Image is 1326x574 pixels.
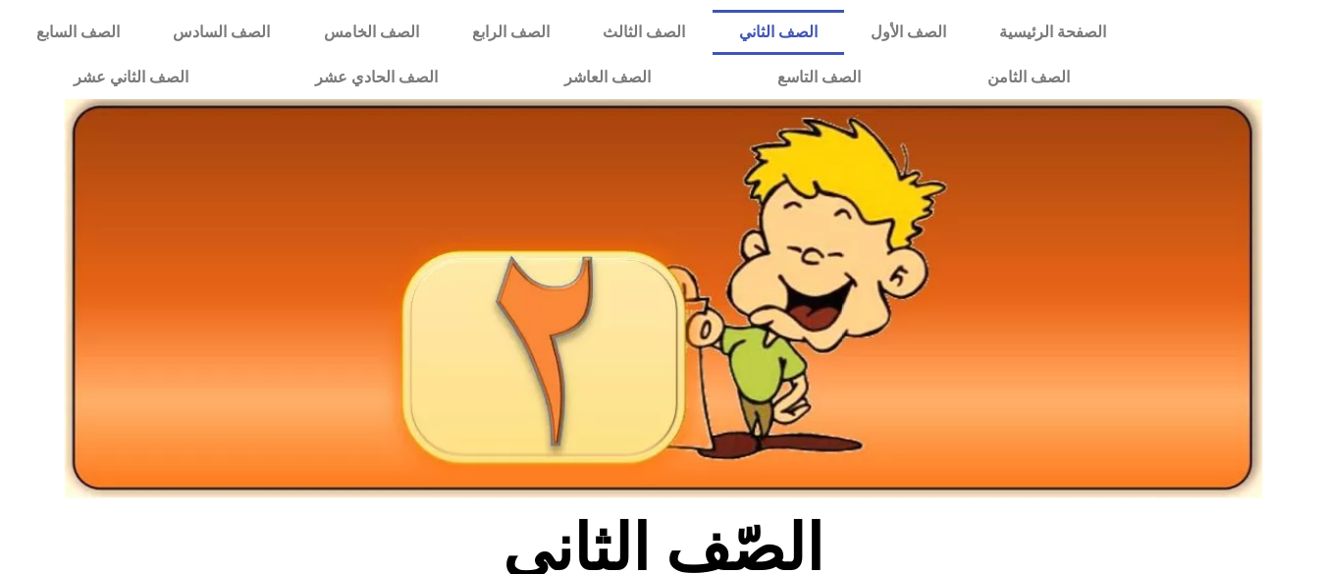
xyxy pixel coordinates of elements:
[501,55,714,100] a: الصف العاشر
[446,10,576,55] a: الصف الرابع
[844,10,973,55] a: الصف الأول
[10,55,251,100] a: الصف الثاني عشر
[146,10,296,55] a: الصف السادس
[713,10,844,55] a: الصف الثاني
[924,55,1133,100] a: الصف الثامن
[973,10,1133,55] a: الصفحة الرئيسية
[576,10,712,55] a: الصف الثالث
[251,55,501,100] a: الصف الحادي عشر
[297,10,446,55] a: الصف الخامس
[714,55,924,100] a: الصف التاسع
[10,10,146,55] a: الصف السابع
